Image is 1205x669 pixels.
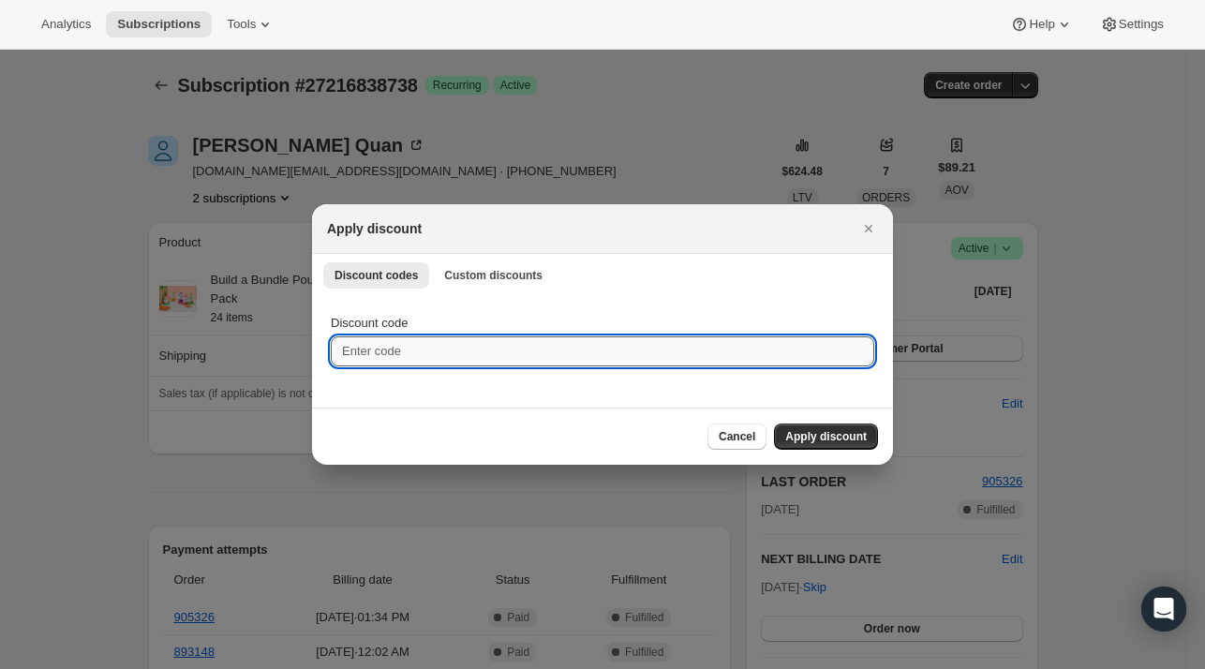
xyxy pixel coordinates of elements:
button: Apply discount [774,424,878,450]
div: Discount codes [312,295,893,408]
div: Open Intercom Messenger [1141,587,1186,632]
span: Settings [1119,17,1164,32]
button: Settings [1089,11,1175,37]
button: Subscriptions [106,11,212,37]
button: Custom discounts [433,262,554,289]
button: Analytics [30,11,102,37]
button: Cancel [707,424,766,450]
span: Help [1029,17,1054,32]
span: Cancel [719,429,755,444]
span: Custom discounts [444,268,543,283]
button: Discount codes [323,262,429,289]
span: Analytics [41,17,91,32]
button: Close [855,216,882,242]
button: Help [999,11,1084,37]
span: Apply discount [785,429,867,444]
input: Enter code [331,336,874,366]
h2: Apply discount [327,219,422,238]
span: Subscriptions [117,17,201,32]
span: Discount codes [335,268,418,283]
span: Discount code [331,316,408,330]
button: Tools [216,11,286,37]
span: Tools [227,17,256,32]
